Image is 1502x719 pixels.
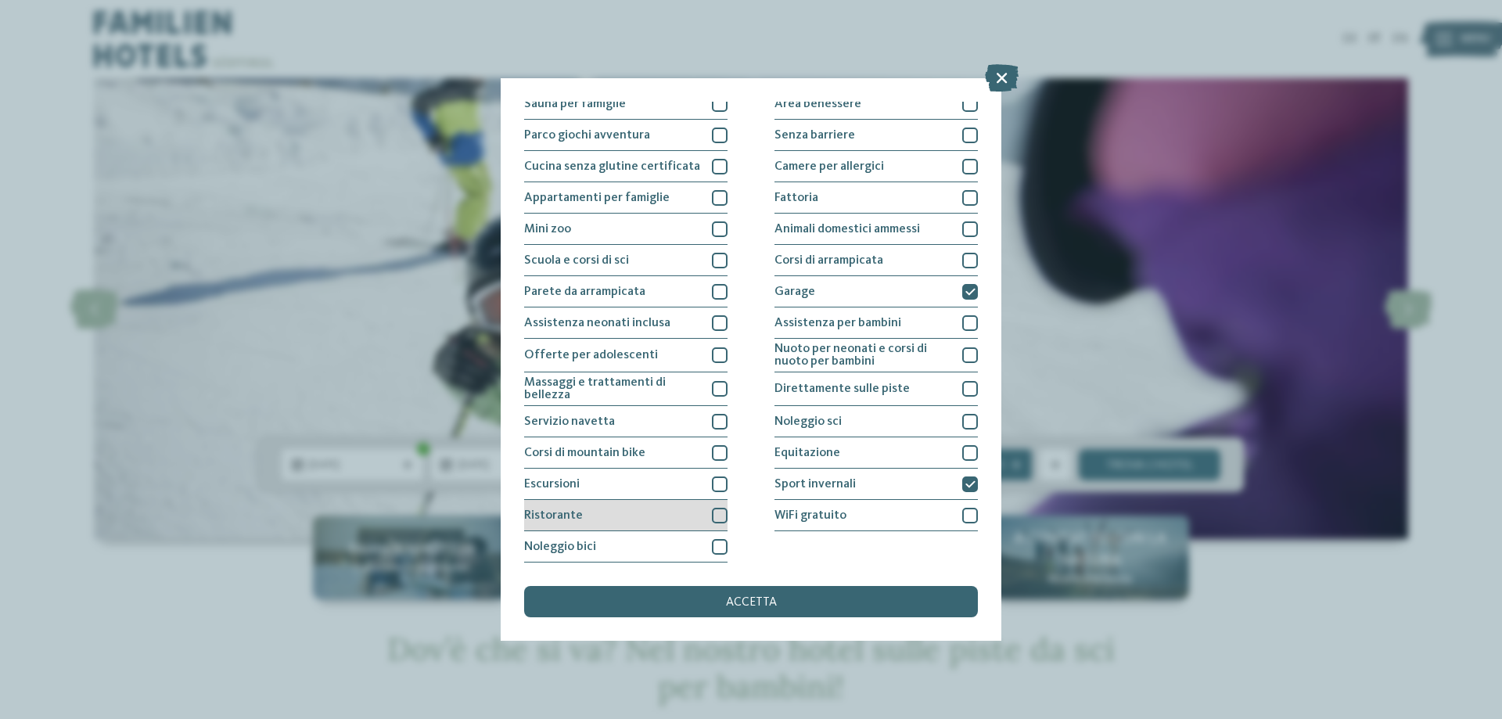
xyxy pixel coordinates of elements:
span: accetta [726,596,777,609]
span: Garage [774,286,815,298]
span: Appartamenti per famiglie [524,192,670,204]
span: Ristorante [524,509,583,522]
span: Assistenza neonati inclusa [524,317,670,329]
span: Nuoto per neonati e corsi di nuoto per bambini [774,343,950,368]
span: Area benessere [774,98,861,110]
span: Direttamente sulle piste [774,383,910,395]
span: Animali domestici ammessi [774,223,920,235]
span: Massaggi e trattamenti di bellezza [524,376,700,401]
span: Camere per allergici [774,160,884,173]
span: WiFi gratuito [774,509,846,522]
span: Cucina senza glutine certificata [524,160,700,173]
span: Scuola e corsi di sci [524,254,629,267]
span: Senza barriere [774,129,855,142]
span: Sauna per famiglie [524,98,626,110]
span: Equitazione [774,447,840,459]
span: Parco giochi avventura [524,129,650,142]
span: Parete da arrampicata [524,286,645,298]
span: Assistenza per bambini [774,317,901,329]
span: Noleggio bici [524,541,596,553]
span: Sport invernali [774,478,856,491]
span: Corsi di arrampicata [774,254,883,267]
span: Escursioni [524,478,580,491]
span: Offerte per adolescenti [524,349,658,361]
span: Mini zoo [524,223,571,235]
span: Fattoria [774,192,818,204]
span: Noleggio sci [774,415,842,428]
span: Corsi di mountain bike [524,447,645,459]
span: Servizio navetta [524,415,615,428]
